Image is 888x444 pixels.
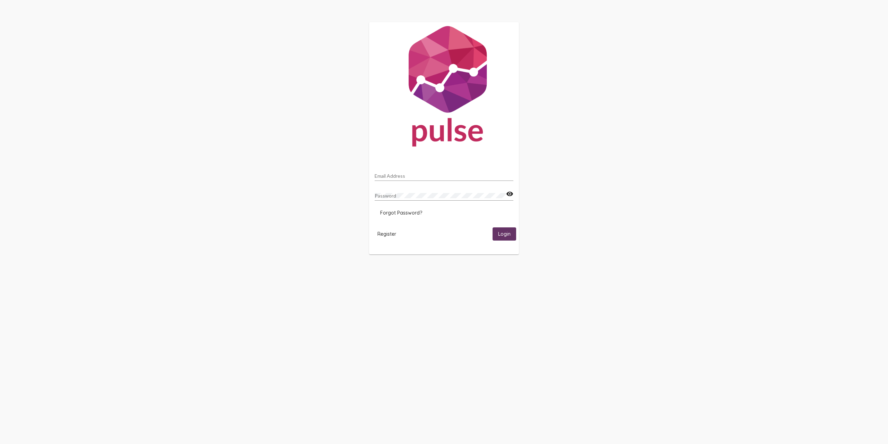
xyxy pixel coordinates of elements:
img: Pulse For Good Logo [369,22,519,153]
button: Login [493,227,516,240]
span: Login [498,231,511,237]
button: Forgot Password? [375,207,428,219]
span: Register [377,231,396,237]
span: Forgot Password? [380,210,422,216]
button: Register [372,227,402,240]
mat-icon: visibility [506,190,513,198]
